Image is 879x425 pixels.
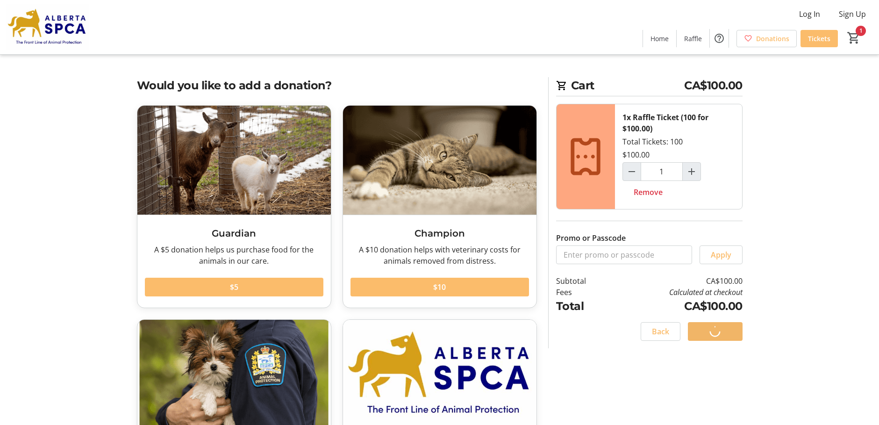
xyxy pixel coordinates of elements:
[622,183,674,202] button: Remove
[808,34,830,43] span: Tickets
[710,29,729,48] button: Help
[145,244,323,267] div: A $5 donation helps us purchase food for the animals in our care.
[623,163,641,180] button: Decrement by one
[230,281,238,293] span: $5
[736,30,797,47] a: Donations
[641,322,680,341] button: Back
[350,278,529,296] button: $10
[700,245,743,264] button: Apply
[145,226,323,240] h3: Guardian
[650,34,669,43] span: Home
[831,7,873,22] button: Sign Up
[845,29,862,46] button: Cart
[634,187,663,198] span: Remove
[799,8,820,20] span: Log In
[641,162,683,181] input: Raffle Ticket (100 for $100.00) Quantity
[643,30,676,47] a: Home
[652,326,669,337] span: Back
[800,30,838,47] a: Tickets
[792,7,828,22] button: Log In
[556,275,610,287] td: Subtotal
[556,77,743,96] h2: Cart
[677,30,709,47] a: Raffle
[756,34,789,43] span: Donations
[343,106,536,215] img: Champion
[137,77,537,94] h2: Would you like to add a donation?
[610,275,742,287] td: CA$100.00
[684,34,702,43] span: Raffle
[622,149,650,160] div: $100.00
[839,8,866,20] span: Sign Up
[684,77,743,94] span: CA$100.00
[711,249,731,260] span: Apply
[350,226,529,240] h3: Champion
[683,163,700,180] button: Increment by one
[556,232,626,244] label: Promo or Passcode
[556,245,692,264] input: Enter promo or passcode
[610,298,742,315] td: CA$100.00
[137,106,331,215] img: Guardian
[433,281,446,293] span: $10
[145,278,323,296] button: $5
[610,287,742,298] td: Calculated at checkout
[350,244,529,267] div: A $10 donation helps with veterinary costs for animals removed from distress.
[6,4,89,50] img: Alberta SPCA's Logo
[615,104,742,209] div: Total Tickets: 100
[556,287,610,298] td: Fees
[556,298,610,315] td: Total
[622,112,735,134] div: 1x Raffle Ticket (100 for $100.00)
